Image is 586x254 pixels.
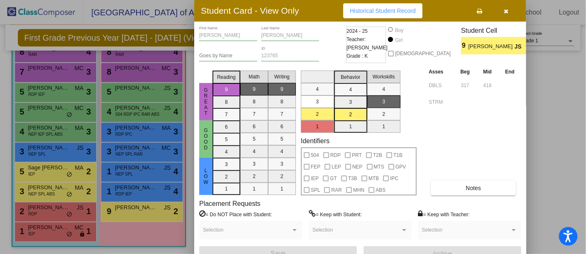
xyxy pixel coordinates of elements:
span: Teacher: [PERSON_NAME] [347,35,388,52]
button: Historical Student Record [343,3,422,18]
span: IEP [311,173,319,183]
input: goes by name [199,53,257,59]
input: assessment [429,96,452,108]
span: LEP [332,162,341,172]
th: Asses [427,67,454,76]
span: Historical Student Record [350,7,416,14]
span: MTS [374,162,384,172]
th: Mid [476,67,498,76]
span: RAR [331,185,342,195]
h3: Student Cell [461,27,533,34]
span: T1B [393,150,403,160]
label: = Keep with Teacher: [418,210,470,218]
div: Boy [395,27,404,34]
span: MTB [369,173,379,183]
span: T2B [373,150,382,160]
button: Notes [431,181,516,195]
input: assessment [429,79,452,92]
span: Notes [466,185,481,191]
label: = Keep with Student: [309,210,362,218]
span: FEP [311,162,320,172]
h3: Student Card - View Only [201,5,299,16]
label: = Do NOT Place with Student: [199,210,272,218]
span: 2024 - 25 [347,27,368,35]
span: SPL [311,185,320,195]
label: Placement Requests [199,200,261,208]
span: 9 [461,41,468,51]
input: Enter ID [261,53,320,59]
span: GT [330,173,337,183]
th: Beg [454,67,476,76]
span: 2 [526,41,533,51]
span: great [202,87,210,116]
span: low [202,168,210,185]
span: [PERSON_NAME] [469,42,515,51]
span: JS [515,42,526,51]
span: IPC [390,173,398,183]
span: GPV [396,162,406,172]
span: RDP [330,150,341,160]
span: ABS [376,185,386,195]
span: T3B [348,173,357,183]
th: End [498,67,521,76]
span: 504 [311,150,319,160]
span: PRT [352,150,362,160]
span: [DEMOGRAPHIC_DATA] [395,49,451,59]
span: Good [202,127,210,151]
label: Identifiers [301,137,330,145]
div: Girl [395,37,403,44]
span: MHN [353,185,364,195]
span: Grade : K [347,52,368,60]
span: NEP [352,162,363,172]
